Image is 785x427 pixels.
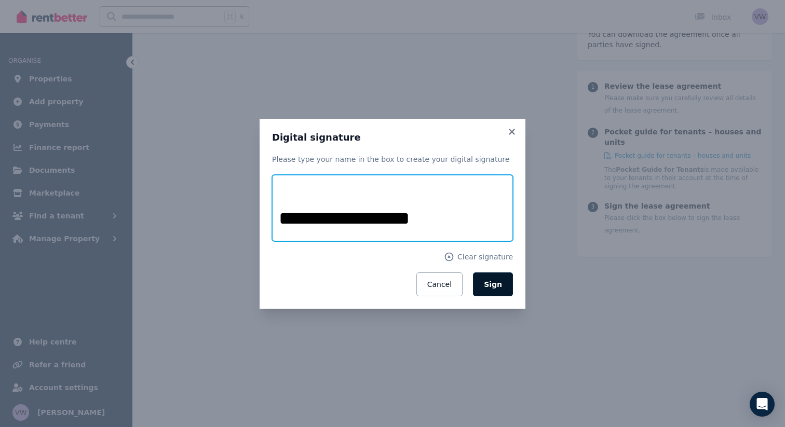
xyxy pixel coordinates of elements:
button: Cancel [416,272,463,296]
button: Sign [473,272,513,296]
span: Clear signature [457,252,513,262]
span: Sign [484,280,502,288]
h3: Digital signature [272,131,513,144]
div: Open Intercom Messenger [750,392,775,417]
p: Please type your name in the box to create your digital signature [272,154,513,164]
